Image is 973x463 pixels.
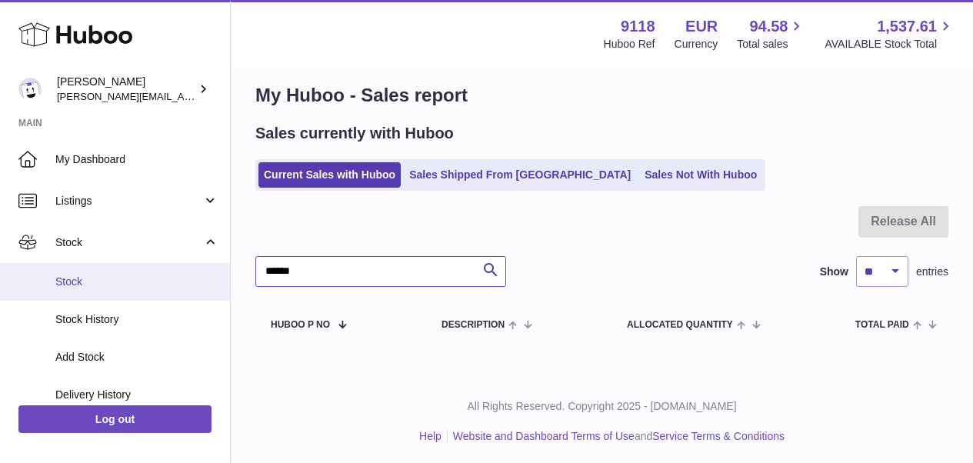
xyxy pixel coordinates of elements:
span: My Dashboard [55,152,218,167]
span: Delivery History [55,388,218,402]
div: Currency [675,37,718,52]
div: Huboo Ref [604,37,655,52]
span: 94.58 [749,16,788,37]
li: and [448,429,785,444]
span: Huboo P no [271,320,330,330]
span: Stock [55,235,202,250]
span: 1,537.61 [877,16,937,37]
h2: Sales currently with Huboo [255,123,454,144]
div: [PERSON_NAME] [57,75,195,104]
a: 94.58 Total sales [737,16,805,52]
a: Website and Dashboard Terms of Use [453,430,635,442]
span: Description [442,320,505,330]
span: Add Stock [55,350,218,365]
a: Sales Shipped From [GEOGRAPHIC_DATA] [404,162,636,188]
span: AVAILABLE Stock Total [825,37,955,52]
h1: My Huboo - Sales report [255,83,948,108]
a: Sales Not With Huboo [639,162,762,188]
span: Total sales [737,37,805,52]
span: [PERSON_NAME][EMAIL_ADDRESS][PERSON_NAME][DOMAIN_NAME] [57,90,391,102]
span: Stock History [55,312,218,327]
a: Help [419,430,442,442]
a: Service Terms & Conditions [652,430,785,442]
label: Show [820,265,848,279]
a: Log out [18,405,212,433]
a: 1,537.61 AVAILABLE Stock Total [825,16,955,52]
span: ALLOCATED Quantity [627,320,733,330]
p: All Rights Reserved. Copyright 2025 - [DOMAIN_NAME] [243,399,961,414]
span: Stock [55,275,218,289]
strong: EUR [685,16,718,37]
a: Current Sales with Huboo [258,162,401,188]
strong: 9118 [621,16,655,37]
span: entries [916,265,948,279]
span: Listings [55,194,202,208]
span: Total paid [855,320,909,330]
img: freddie.sawkins@czechandspeake.com [18,78,42,101]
